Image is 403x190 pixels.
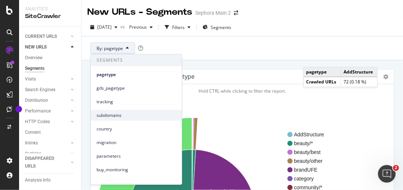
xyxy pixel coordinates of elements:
a: Content [25,129,76,136]
span: Segments [211,24,231,31]
button: By: pagetype [90,42,135,54]
div: Analytics [25,6,75,12]
td: AddStructure [341,67,377,77]
a: Analysis Info [25,176,76,184]
div: HTTP Codes [25,118,50,126]
div: Overview [25,54,43,62]
div: arrow-right-arrow-left [234,10,238,15]
a: NEW URLS [25,43,69,51]
button: Filters [162,21,193,33]
a: Overview [25,54,76,62]
span: Segments [91,54,182,66]
span: category [294,175,367,182]
a: Segments [25,65,76,72]
div: Outlinks [25,150,41,158]
div: SiteCrawler [25,12,75,21]
button: Segments [200,21,234,33]
span: pagetype_granular [97,180,176,186]
span: beauty/* [294,140,367,147]
div: Segments [25,65,44,72]
span: parameters [97,153,176,159]
a: Inlinks [25,139,69,147]
a: CURRENT URLS [25,33,69,40]
span: beauty/best [294,148,367,156]
a: Performance [25,107,69,115]
span: Hold CTRL while clicking to filter the report. [199,88,286,94]
span: tracking [97,98,176,105]
div: DISAPPEARED URLS [25,155,62,170]
div: Distribution [25,97,48,104]
span: 2 [393,165,399,171]
div: CURRENT URLS [25,33,57,40]
div: Tooltip anchor [15,106,22,112]
td: pagetype [304,67,341,77]
span: AddStructure [294,131,367,138]
div: Analysis Info [25,176,51,184]
span: gds_pagetype [97,85,176,91]
span: brandUFE [294,166,367,173]
div: Content [25,129,41,136]
a: Outlinks [25,150,69,158]
a: DISAPPEARED URLS [25,155,69,170]
div: NEW URLS [25,43,47,51]
button: [DATE] [87,21,120,33]
span: 2025 Sep. 18th [97,24,112,30]
span: buy_monitoring [97,166,176,173]
button: Previous [126,21,156,33]
div: Search Engines [25,86,55,94]
td: 72 (0.18 %) [341,77,377,87]
span: pagetype [97,71,176,78]
span: migration [97,139,176,146]
a: HTTP Codes [25,118,69,126]
div: Inlinks [25,139,38,147]
a: Search Engines [25,86,69,94]
span: beauty/other [294,157,367,165]
a: Distribution [25,97,69,104]
div: Sephora Main 2 [195,9,231,17]
div: Filters [172,24,185,31]
div: New URLs - Segments [87,6,192,18]
a: Visits [25,75,69,83]
iframe: Intercom live chat [378,165,396,183]
div: Performance [25,107,51,115]
i: Options [383,74,388,79]
span: vs [120,24,126,30]
span: subdomains [97,112,176,118]
span: Previous [126,24,147,30]
div: Visits [25,75,36,83]
td: Crawled URLs [304,77,341,87]
span: country [97,125,176,132]
span: By: pagetype [97,45,123,51]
